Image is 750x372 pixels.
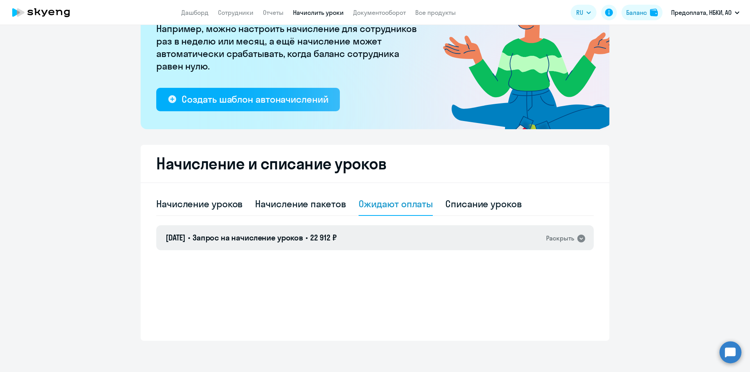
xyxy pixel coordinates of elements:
h2: Начисление и списание уроков [156,154,594,173]
span: RU [576,8,583,17]
div: Начисление пакетов [255,198,346,210]
span: [DATE] [166,233,186,242]
div: Баланс [626,8,647,17]
a: Все продукты [415,9,456,16]
div: Ожидают оплаты [359,198,433,210]
p: Предоплата, НБКИ, АО [671,8,732,17]
button: RU [571,5,596,20]
div: Списание уроков [445,198,522,210]
div: Раскрыть [546,233,574,243]
img: balance [650,9,658,16]
a: Дашборд [181,9,209,16]
a: Начислить уроки [293,9,344,16]
a: Документооборот [353,9,406,16]
div: Создать шаблон автоначислений [182,93,328,105]
div: Начисление уроков [156,198,243,210]
span: Запрос на начисление уроков [193,233,303,242]
a: Сотрудники [218,9,254,16]
p: [PERSON_NAME] больше не придётся начислять вручную. Например, можно настроить начисление для сотр... [156,10,422,72]
button: Создать шаблон автоначислений [156,88,340,111]
a: Отчеты [263,9,284,16]
span: • [188,233,190,242]
button: Предоплата, НБКИ, АО [667,3,743,22]
span: 22 912 ₽ [310,233,337,242]
span: • [305,233,308,242]
button: Балансbalance [621,5,662,20]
